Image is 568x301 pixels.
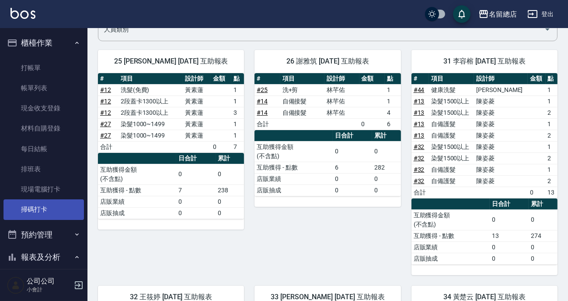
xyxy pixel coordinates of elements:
td: 1 [231,96,244,107]
td: 0 [176,164,216,184]
a: #13 [414,98,425,105]
td: 自備接髮 [280,107,324,118]
span: 31 李容榕 [DATE] 互助報表 [422,57,547,66]
th: 日合計 [176,153,216,164]
td: 1 [385,96,401,107]
td: 染髮1500以上 [429,96,474,107]
td: 274 [529,230,558,241]
a: #32 [414,155,425,162]
td: 0 [216,207,244,219]
th: 設計師 [474,73,528,85]
button: 登出 [524,6,558,22]
a: #32 [414,143,425,150]
td: 合計 [254,118,280,130]
th: 日合計 [333,130,372,142]
td: 0 [372,173,401,184]
a: 每日結帳 [3,139,84,159]
td: 自備護髮 [429,175,474,187]
td: 0 [528,187,545,198]
td: 0 [490,209,529,230]
td: 0 [216,164,244,184]
td: 0 [490,241,529,253]
td: 2 [546,130,558,141]
a: #12 [100,109,111,116]
th: 金額 [359,73,385,85]
td: 238 [216,184,244,196]
th: 項目 [429,73,474,85]
td: 林芊佑 [324,96,359,107]
a: #25 [257,86,268,93]
span: 26 謝雅筑 [DATE] 互助報表 [265,57,390,66]
td: 陳姿菱 [474,96,528,107]
img: Person [7,276,24,294]
a: #13 [414,120,425,127]
td: 0 [176,207,216,219]
th: 點 [546,73,558,85]
td: 0 [333,141,372,162]
td: 2 [546,152,558,164]
a: 掃碼打卡 [3,199,84,220]
td: 陳姿菱 [474,141,528,152]
th: 項目 [118,73,183,85]
a: #44 [414,86,425,93]
th: 累計 [529,198,558,210]
td: 林芊佑 [324,84,359,96]
th: 金額 [528,73,545,85]
a: 排班表 [3,159,84,179]
table: a dense table [254,130,401,196]
td: 6 [333,162,372,173]
th: 累計 [372,130,401,142]
div: 名留總店 [489,9,517,20]
th: 點 [231,73,244,85]
td: 互助獲得金額 (不含點) [411,209,490,230]
table: a dense table [98,73,244,153]
td: 黃素蓮 [183,118,211,130]
td: 染髮1500以上 [429,152,474,164]
button: 報表及分析 [3,246,84,269]
td: 黃素蓮 [183,84,211,96]
td: 0 [529,241,558,253]
td: 店販業績 [98,196,176,207]
td: 染髮1500以上 [429,141,474,152]
td: 合計 [98,141,118,152]
th: 點 [385,73,401,85]
td: 0 [372,141,401,162]
p: 小會計 [27,286,71,294]
th: 累計 [216,153,244,164]
td: 互助獲得 - 點數 [98,184,176,196]
table: a dense table [254,73,401,130]
th: 項目 [280,73,324,85]
td: 0 [490,253,529,264]
td: 林芊佑 [324,107,359,118]
td: 染髮1000~1499 [118,118,183,130]
td: 0 [529,209,558,230]
td: 7 [176,184,216,196]
td: 互助獲得金額 (不含點) [98,164,176,184]
a: #27 [100,132,111,139]
td: 自備接髮 [280,96,324,107]
td: 0 [529,253,558,264]
td: 2段蓋卡1300以上 [118,107,183,118]
td: 0 [176,196,216,207]
td: [PERSON_NAME] [474,84,528,96]
button: Open [540,22,554,36]
td: 合計 [411,187,429,198]
button: save [453,5,470,23]
td: 2 [546,107,558,118]
input: 人員名稱 [102,22,540,37]
td: 0 [359,118,385,130]
td: 自備護髮 [429,130,474,141]
td: 自備護髮 [429,118,474,130]
td: 染髮1500以上 [429,107,474,118]
td: 黃素蓮 [183,107,211,118]
td: 黃素蓮 [183,130,211,141]
td: 洗髮(免費) [118,84,183,96]
td: 0 [211,141,231,152]
a: 材料自購登錄 [3,118,84,138]
a: #32 [414,166,425,173]
td: 282 [372,162,401,173]
button: 名留總店 [475,5,520,23]
a: 打帳單 [3,58,84,78]
td: 0 [333,173,372,184]
td: 染髮1000~1499 [118,130,183,141]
